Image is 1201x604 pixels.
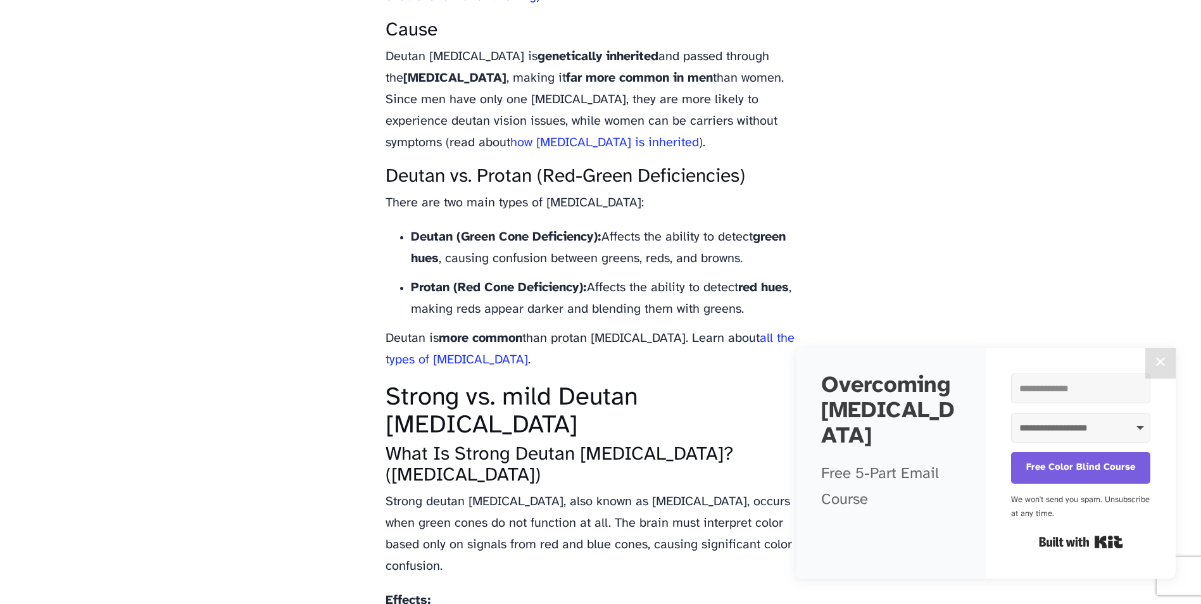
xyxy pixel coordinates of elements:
strong: far more common in men [566,72,713,85]
input: Email Address [1011,374,1150,403]
li: Affects the ability to detect , causing confusion between greens, reds, and browns. [411,227,816,270]
button: Close [1145,348,1176,379]
p: Deutan [MEDICAL_DATA] is and passed through the , making it than women. Since men have only one [... [386,46,816,154]
h3: What Is Strong Deutan [MEDICAL_DATA]? ([MEDICAL_DATA]) [386,444,816,486]
p: Deutan is than protan [MEDICAL_DATA]. Learn about . [386,328,816,371]
strong: Protan (Red Cone Deficiency): [411,281,587,294]
strong: genetically inherited [538,50,658,63]
strong: Deutan (Green Cone Deficiency): [411,230,601,244]
strong: green hues [411,230,786,265]
h3: Deutan vs. Protan (Red-Green Deficiencies) [386,167,816,187]
button: Free Color Blind Course [1011,452,1150,484]
p: There are two main types of [MEDICAL_DATA]: [386,192,816,214]
a: all the types of [MEDICAL_DATA] [386,332,795,367]
strong: more common [439,332,522,345]
div: We won't send you spam. Unsubscribe at any time. [1011,493,1150,521]
h3: Cause [386,20,816,41]
h2: Overcoming [MEDICAL_DATA] [821,374,960,449]
li: Affects the ability to detect , making reds appear darker and blending them with greens. [411,277,816,320]
a: how [MEDICAL_DATA] is inherited [510,136,699,149]
strong: [MEDICAL_DATA] [403,72,506,85]
a: Built with Kit [1039,531,1123,553]
p: Free 5-Part Email Course [821,462,960,513]
p: Strong deutan [MEDICAL_DATA], also known as [MEDICAL_DATA], occurs when green cones do not functi... [386,491,816,577]
h2: Strong vs. mild Deutan [MEDICAL_DATA] [386,384,816,439]
strong: red hues [738,281,789,294]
